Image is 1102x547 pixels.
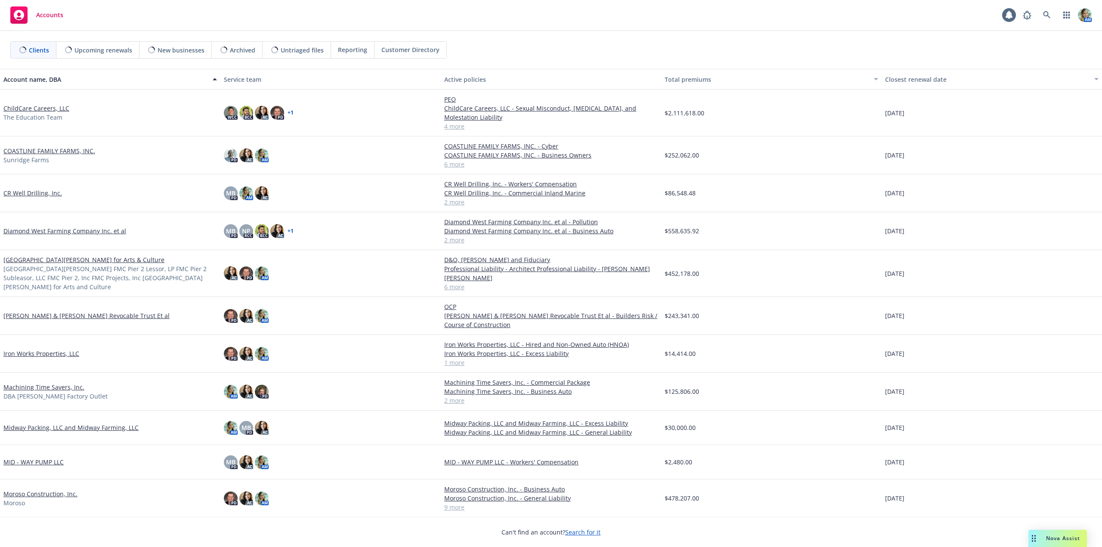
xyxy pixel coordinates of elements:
span: [DATE] [885,349,904,358]
a: CR Well Drilling, Inc. - Commercial Inland Marine [444,189,658,198]
span: Accounts [36,12,63,19]
a: Machining Time Savers, Inc. - Business Auto [444,387,658,396]
a: 2 more [444,198,658,207]
img: photo [224,385,238,399]
a: ChildCare Careers, LLC [3,104,69,113]
span: $243,341.00 [665,311,699,320]
img: photo [239,347,253,361]
img: photo [224,347,238,361]
a: Moroso Construction, Inc. [3,489,77,498]
img: photo [255,455,269,469]
span: Sunridge Farms [3,155,49,164]
img: photo [239,385,253,399]
span: $86,548.48 [665,189,696,198]
span: $252,062.00 [665,151,699,160]
a: 6 more [444,160,658,169]
span: Customer Directory [381,45,440,54]
span: Reporting [338,45,367,54]
a: 2 more [444,235,658,244]
a: Diamond West Farming Company Inc. et al - Business Auto [444,226,658,235]
a: 9 more [444,503,658,512]
a: Iron Works Properties, LLC [3,349,79,358]
img: photo [239,106,253,120]
span: Upcoming renewals [74,46,132,55]
div: Service team [224,75,437,84]
span: [DATE] [885,387,904,396]
a: Search for it [565,528,601,536]
span: $2,480.00 [665,457,692,467]
span: $558,635.92 [665,226,699,235]
span: [DATE] [885,108,904,117]
img: photo [239,455,253,469]
img: photo [224,309,238,323]
img: photo [255,266,269,280]
span: [DATE] [885,226,904,235]
img: photo [255,106,269,120]
a: [PERSON_NAME] & [PERSON_NAME] Revocable Trust Et al - Builders Risk / Course of Construction [444,311,658,329]
img: photo [270,106,284,120]
img: photo [270,224,284,238]
span: The Education Team [3,113,62,122]
img: photo [239,491,253,505]
span: $125,806.00 [665,387,699,396]
a: PEO [444,95,658,104]
img: photo [255,347,269,361]
a: 6 more [444,282,658,291]
span: $30,000.00 [665,423,696,432]
a: Search [1038,6,1056,24]
span: MB [241,423,251,432]
span: [DATE] [885,269,904,278]
span: Archived [230,46,255,55]
img: photo [255,385,269,399]
span: [DATE] [885,151,904,160]
a: [PERSON_NAME] & [PERSON_NAME] Revocable Trust Et al [3,311,170,320]
span: MB [226,189,235,198]
a: CR Well Drilling, Inc. - Workers' Compensation [444,179,658,189]
a: MID - WAY PUMP LLC [3,457,64,467]
div: Closest renewal date [885,75,1089,84]
a: [GEOGRAPHIC_DATA][PERSON_NAME] for Arts & Culture [3,255,164,264]
img: photo [224,148,238,162]
a: OCP [444,302,658,311]
a: + 1 [288,229,294,234]
a: Diamond West Farming Company Inc. et al [3,226,126,235]
a: Diamond West Farming Company Inc. et al - Pollution [444,217,658,226]
span: New businesses [158,46,204,55]
button: Total premiums [661,69,882,90]
span: MB [226,457,235,467]
a: Midway Packing, LLC and Midway Farming, LLC - General Liability [444,428,658,437]
a: Professional Liability - Architect Professional Liability - [PERSON_NAME] [PERSON_NAME] [444,264,658,282]
span: [DATE] [885,311,904,320]
span: NP [242,226,251,235]
span: $2,111,618.00 [665,108,704,117]
a: CR Well Drilling, Inc. [3,189,62,198]
a: ChildCare Careers, LLC - Sexual Misconduct, [MEDICAL_DATA], and Molestation Liability [444,104,658,122]
span: $478,207.00 [665,494,699,503]
div: Drag to move [1028,530,1039,547]
img: photo [255,186,269,200]
img: photo [224,266,238,280]
a: + 1 [288,110,294,115]
a: Iron Works Properties, LLC - Excess Liability [444,349,658,358]
span: [DATE] [885,494,904,503]
span: [DATE] [885,189,904,198]
a: Iron Works Properties, LLC - Hired and Non-Owned Auto (HNOA) [444,340,658,349]
a: MID - WAY PUMP LLC - Workers' Compensation [444,457,658,467]
a: Midway Packing, LLC and Midway Farming, LLC - Excess Liability [444,419,658,428]
img: photo [255,224,269,238]
span: $14,414.00 [665,349,696,358]
a: Machining Time Savers, Inc. [3,383,84,392]
span: Untriaged files [281,46,324,55]
a: COASTLINE FAMILY FARMS, INC. - Cyber [444,142,658,151]
a: 4 more [444,122,658,131]
span: Can't find an account? [501,528,601,537]
div: Active policies [444,75,658,84]
a: 2 more [444,396,658,405]
a: Moroso Construction, Inc. - General Liability [444,494,658,503]
span: $452,178.00 [665,269,699,278]
img: photo [1078,8,1092,22]
a: Midway Packing, LLC and Midway Farming, LLC [3,423,139,432]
